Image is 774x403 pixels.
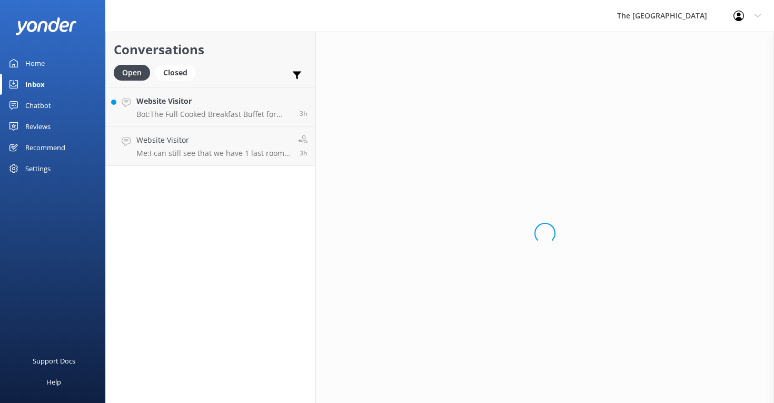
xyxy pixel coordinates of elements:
a: Website VisitorBot:The Full Cooked Breakfast Buffet for outside guests costs NZ$45 per adult and ... [106,87,315,126]
a: Closed [155,66,201,78]
div: Help [46,371,61,392]
div: Home [25,53,45,74]
a: Open [114,66,155,78]
div: Closed [155,65,195,81]
img: yonder-white-logo.png [16,17,76,35]
p: Bot: The Full Cooked Breakfast Buffet for outside guests costs NZ$45 per adult and NZ$25 per chil... [136,110,292,119]
a: Website VisitorMe:I can still see that we have 1 last room available for [DATE]-[DATE]. We can ad... [106,126,315,166]
div: Open [114,65,150,81]
span: 12:20am 14-Aug-2025 (UTC -10:00) Pacific/Honolulu [300,109,307,118]
p: Me: I can still see that we have 1 last room available for [DATE]-[DATE]. We can adjust the reser... [136,149,290,158]
div: Recommend [25,137,65,158]
h4: Website Visitor [136,95,292,107]
div: Inbox [25,74,45,95]
div: Support Docs [33,350,75,371]
h2: Conversations [114,40,307,60]
span: 11:56pm 13-Aug-2025 (UTC -10:00) Pacific/Honolulu [300,149,307,158]
div: Settings [25,158,51,179]
div: Chatbot [25,95,51,116]
h4: Website Visitor [136,134,290,146]
div: Reviews [25,116,51,137]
